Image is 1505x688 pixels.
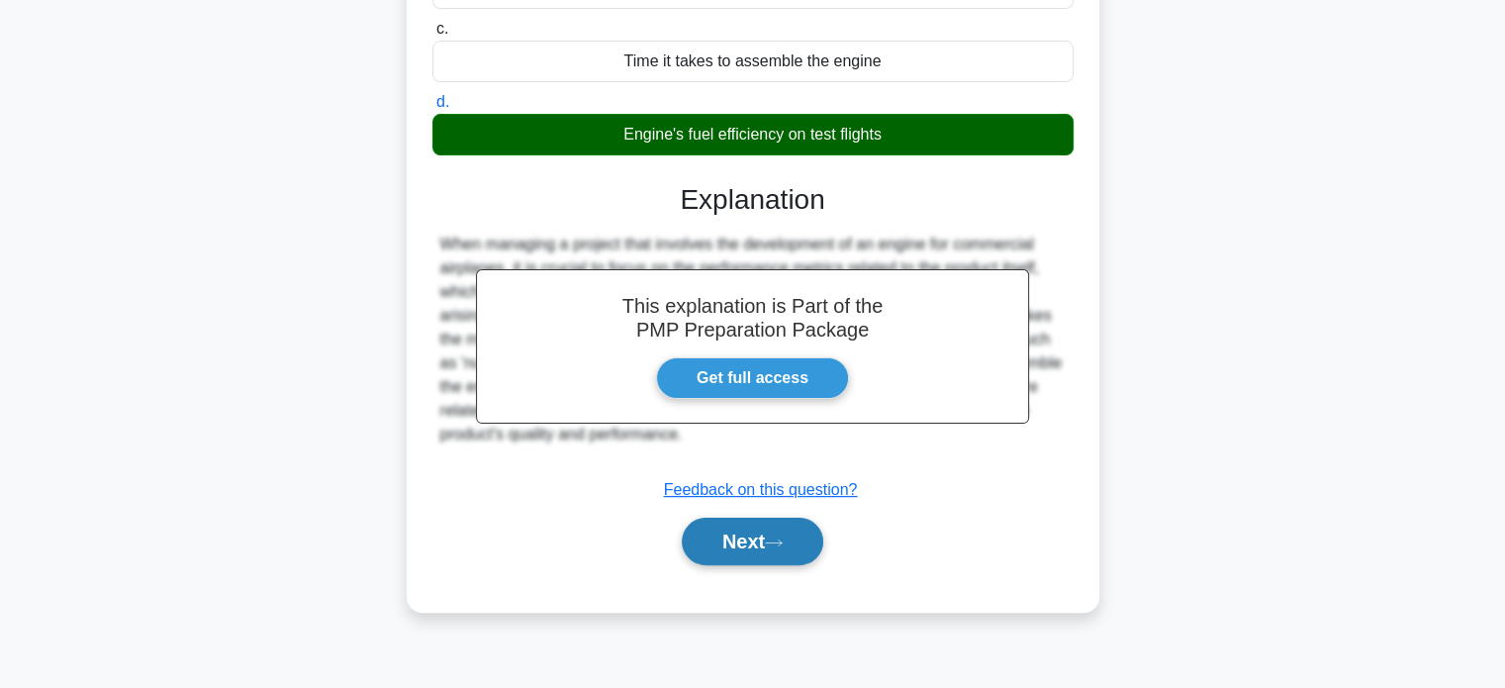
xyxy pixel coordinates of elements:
[432,114,1074,155] div: Engine's fuel efficiency on test flights
[436,93,449,110] span: d.
[432,41,1074,82] div: Time it takes to assemble the engine
[436,20,448,37] span: c.
[664,481,858,498] a: Feedback on this question?
[444,183,1062,217] h3: Explanation
[440,233,1066,446] div: When managing a project that involves the development of an engine for commercial airplanes, it i...
[682,518,823,565] button: Next
[656,357,849,399] a: Get full access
